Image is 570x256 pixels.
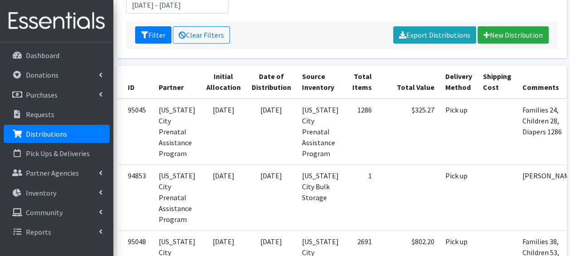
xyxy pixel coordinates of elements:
a: Donations [4,66,110,84]
th: Source Inventory [297,65,344,98]
p: Reports [26,227,51,236]
p: Purchases [26,90,58,99]
td: [US_STATE] City Prenatal Assistance Program [153,165,201,231]
p: Dashboard [26,51,59,60]
a: Distributions [4,125,110,143]
a: Partner Agencies [4,164,110,182]
a: Pick Ups & Deliveries [4,144,110,162]
p: Donations [26,70,58,79]
a: Dashboard [4,46,110,64]
th: Total Items [344,65,377,98]
td: 95045 [117,98,153,165]
td: [DATE] [246,98,297,165]
th: Total Value [377,65,440,98]
a: Export Distributions [393,26,476,44]
a: Community [4,203,110,222]
th: ID [117,65,153,98]
a: Purchases [4,86,110,104]
th: Shipping Cost [477,65,517,98]
td: [DATE] [201,165,246,231]
td: 1 [344,165,377,231]
p: Pick Ups & Deliveries [26,149,90,158]
td: Pick up [440,98,477,165]
td: [US_STATE] City Prenatal Assistance Program [153,98,201,165]
p: Partner Agencies [26,168,79,177]
p: Inventory [26,188,56,197]
td: [DATE] [201,98,246,165]
p: Distributions [26,129,67,138]
button: Filter [135,26,171,44]
a: Requests [4,105,110,123]
td: [US_STATE] City Prenatal Assistance Program [297,98,344,165]
td: 1286 [344,98,377,165]
th: Delivery Method [440,65,477,98]
a: New Distribution [477,26,549,44]
a: Inventory [4,184,110,202]
p: Community [26,208,63,217]
td: [US_STATE] City Bulk Storage [297,165,344,231]
td: Pick up [440,165,477,231]
th: Partner [153,65,201,98]
a: Clear Filters [173,26,230,44]
img: HumanEssentials [4,6,110,36]
td: $325.27 [377,98,440,165]
p: Requests [26,110,54,119]
td: 94853 [117,165,153,231]
td: [DATE] [246,165,297,231]
th: Date of Distribution [246,65,297,98]
th: Initial Allocation [201,65,246,98]
a: Reports [4,223,110,241]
